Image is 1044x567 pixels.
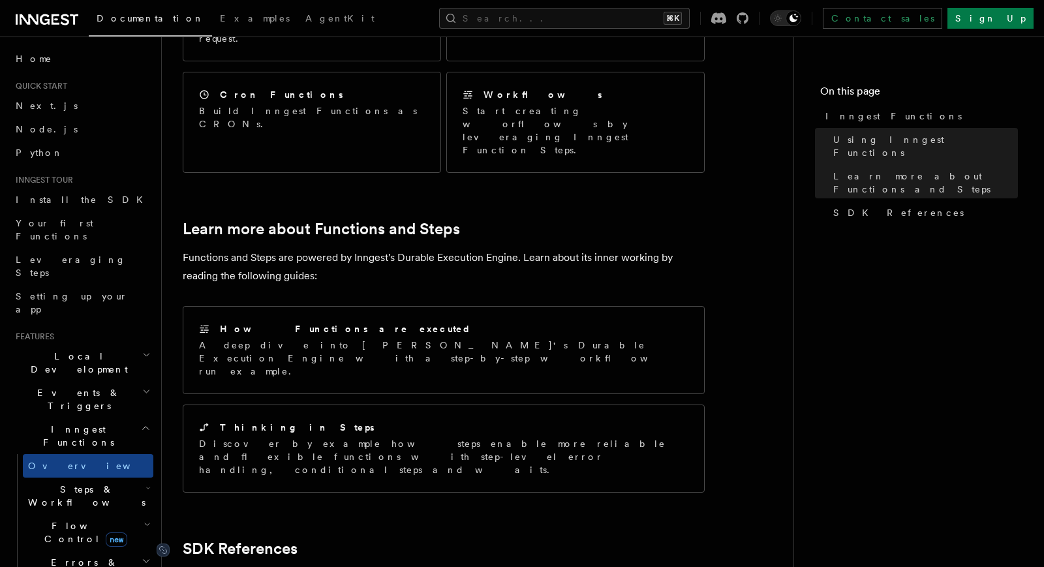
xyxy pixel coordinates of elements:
span: Home [16,52,52,65]
span: Inngest tour [10,175,73,185]
span: Inngest Functions [10,423,141,449]
a: Next.js [10,94,153,117]
a: WorkflowsStart creating worflows by leveraging Inngest Function Steps. [446,72,705,173]
span: Node.js [16,124,78,134]
a: Learn more about Functions and Steps [828,164,1018,201]
span: Using Inngest Functions [833,133,1018,159]
a: Leveraging Steps [10,248,153,284]
span: Setting up your app [16,291,128,314]
button: Search...⌘K [439,8,690,29]
p: A deep dive into [PERSON_NAME]'s Durable Execution Engine with a step-by-step workflow run example. [199,339,688,378]
span: Local Development [10,350,142,376]
h4: On this page [820,84,1018,104]
a: Examples [212,4,298,35]
a: Your first Functions [10,211,153,248]
span: Documentation [97,13,204,23]
span: Features [10,331,54,342]
a: Cron FunctionsBuild Inngest Functions as CRONs. [183,72,441,173]
h2: Thinking in Steps [220,421,375,434]
span: Examples [220,13,290,23]
a: Learn more about Functions and Steps [183,220,460,238]
span: Install the SDK [16,194,151,205]
h2: How Functions are executed [220,322,472,335]
h2: Workflows [484,88,602,101]
span: Inngest Functions [825,110,962,123]
a: SDK References [828,201,1018,224]
p: Build Inngest Functions as CRONs. [199,104,425,130]
a: Overview [23,454,153,478]
a: Inngest Functions [820,104,1018,128]
span: SDK References [833,206,964,219]
span: Steps & Workflows [23,483,146,509]
span: Learn more about Functions and Steps [833,170,1018,196]
span: new [106,532,127,547]
span: Quick start [10,81,67,91]
span: Your first Functions [16,218,93,241]
a: How Functions are executedA deep dive into [PERSON_NAME]'s Durable Execution Engine with a step-b... [183,306,705,394]
button: Toggle dark mode [770,10,801,26]
button: Inngest Functions [10,418,153,454]
span: Next.js [16,100,78,111]
a: Home [10,47,153,70]
a: Install the SDK [10,188,153,211]
span: Leveraging Steps [16,254,126,278]
span: Python [16,147,63,158]
h2: Cron Functions [220,88,343,101]
span: Overview [28,461,162,471]
p: Start creating worflows by leveraging Inngest Function Steps. [463,104,688,157]
a: Node.js [10,117,153,141]
button: Events & Triggers [10,381,153,418]
span: AgentKit [305,13,375,23]
a: Sign Up [947,8,1034,29]
a: Python [10,141,153,164]
a: Documentation [89,4,212,37]
kbd: ⌘K [664,12,682,25]
a: SDK References [183,540,298,558]
p: Discover by example how steps enable more reliable and flexible functions with step-level error h... [199,437,688,476]
span: Events & Triggers [10,386,142,412]
button: Steps & Workflows [23,478,153,514]
button: Local Development [10,345,153,381]
button: Flow Controlnew [23,514,153,551]
a: AgentKit [298,4,382,35]
a: Contact sales [823,8,942,29]
a: Using Inngest Functions [828,128,1018,164]
span: Flow Control [23,519,144,545]
a: Thinking in StepsDiscover by example how steps enable more reliable and flexible functions with s... [183,405,705,493]
p: Functions and Steps are powered by Inngest's Durable Execution Engine. Learn about its inner work... [183,249,705,285]
a: Setting up your app [10,284,153,321]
